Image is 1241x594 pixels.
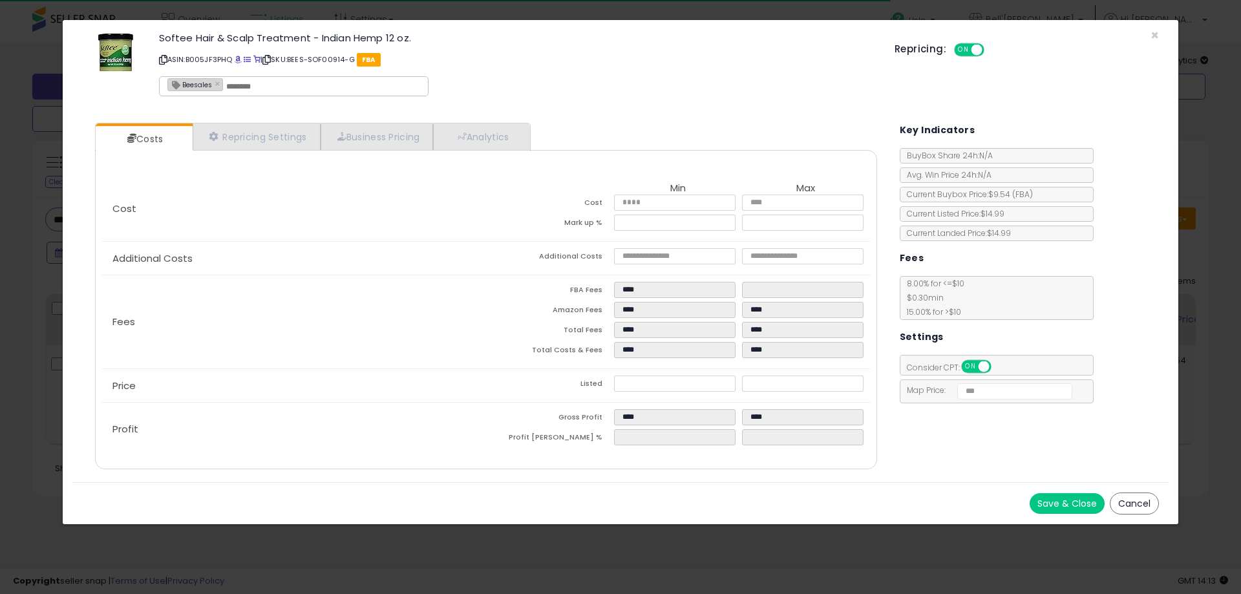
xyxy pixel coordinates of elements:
span: Map Price: [900,385,1073,396]
h5: Settings [900,329,944,345]
span: OFF [989,361,1010,372]
a: × [215,78,223,89]
p: Fees [102,317,486,327]
p: Additional Costs [102,253,486,264]
span: OFF [982,45,1003,56]
td: FBA Fees [486,282,614,302]
p: Profit [102,424,486,434]
span: Avg. Win Price 24h: N/A [900,169,992,180]
a: Business Pricing [321,123,434,150]
span: Beesales [168,79,212,90]
td: Total Fees [486,322,614,342]
td: Additional Costs [486,248,614,268]
button: Save & Close [1030,493,1105,514]
td: Mark up % [486,215,614,235]
td: Cost [486,195,614,215]
a: Costs [96,126,191,152]
span: ON [955,45,971,56]
span: ON [962,361,979,372]
img: 51+ZztRdwJL._SL60_.jpg [96,33,135,72]
span: $9.54 [988,189,1033,200]
th: Min [614,183,742,195]
h5: Key Indicators [900,122,975,138]
td: Total Costs & Fees [486,342,614,362]
span: × [1151,26,1159,45]
h5: Fees [900,250,924,266]
span: $0.30 min [900,292,944,303]
p: Price [102,381,486,391]
p: Cost [102,204,486,214]
span: Consider CPT: [900,362,1008,373]
a: Repricing Settings [193,123,321,150]
td: Profit [PERSON_NAME] % [486,429,614,449]
span: BuyBox Share 24h: N/A [900,150,993,161]
td: Amazon Fees [486,302,614,322]
button: Cancel [1110,493,1159,514]
th: Max [742,183,870,195]
span: FBA [357,53,381,67]
a: Your listing only [253,54,260,65]
span: Current Landed Price: $14.99 [900,228,1011,239]
a: BuyBox page [235,54,242,65]
span: 15.00 % for > $10 [900,306,961,317]
a: Analytics [433,123,529,150]
h5: Repricing: [895,44,946,54]
a: All offer listings [244,54,251,65]
td: Listed [486,376,614,396]
h3: Softee Hair & Scalp Treatment - Indian Hemp 12 oz. [159,33,876,43]
span: 8.00 % for <= $10 [900,278,964,317]
span: Current Buybox Price: [900,189,1033,200]
span: Current Listed Price: $14.99 [900,208,1004,219]
span: ( FBA ) [1012,189,1033,200]
p: ASIN: B005JF3PHQ | SKU: BEES-SOF00914-G [159,49,876,70]
td: Gross Profit [486,409,614,429]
